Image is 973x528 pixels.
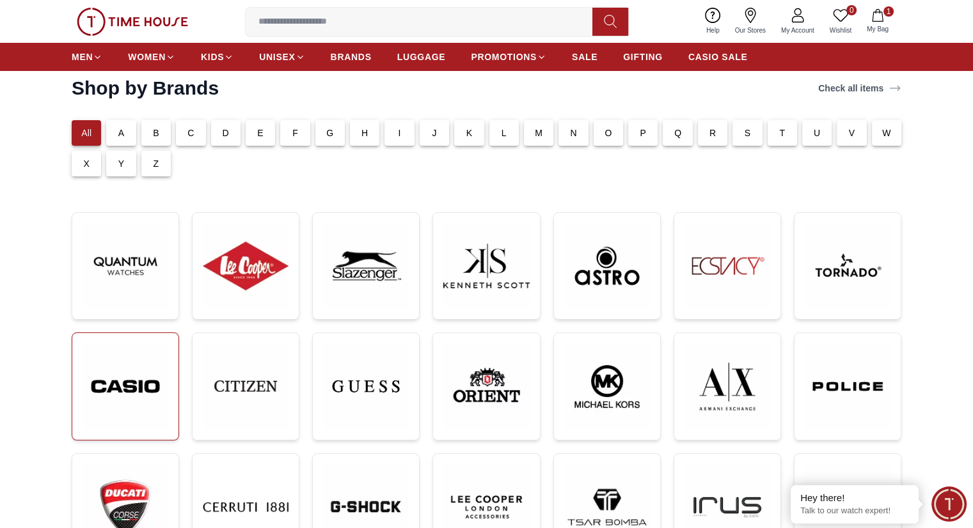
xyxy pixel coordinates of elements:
[128,50,166,63] span: WOMEN
[118,157,125,170] p: Y
[623,45,663,68] a: GIFTING
[825,26,857,35] span: Wishlist
[83,223,168,309] img: ...
[83,343,168,430] img: ...
[709,127,716,139] p: R
[323,223,409,309] img: ...
[862,24,894,34] span: My Bag
[779,127,785,139] p: T
[471,50,537,63] span: PROMOTIONS
[572,45,597,68] a: SALE
[259,50,295,63] span: UNISEX
[805,343,890,430] img: ...
[535,127,542,139] p: M
[397,50,446,63] span: LUGGAGE
[502,127,507,139] p: L
[432,127,436,139] p: J
[443,223,529,309] img: ...
[859,6,896,36] button: 1My Bag
[257,127,264,139] p: E
[471,45,546,68] a: PROMOTIONS
[564,343,650,430] img: ...
[564,223,650,309] img: ...
[466,127,473,139] p: K
[331,50,372,63] span: BRANDS
[72,77,219,100] h2: Shop by Brands
[805,223,890,309] img: ...
[684,223,770,309] img: ...
[727,5,773,38] a: Our Stores
[153,127,159,139] p: B
[443,343,529,430] img: ...
[688,50,748,63] span: CASIO SALE
[72,50,93,63] span: MEN
[331,45,372,68] a: BRANDS
[800,506,909,516] p: Talk to our watch expert!
[846,5,857,15] span: 0
[187,127,194,139] p: C
[81,127,91,139] p: All
[640,127,646,139] p: P
[83,157,90,170] p: X
[292,127,298,139] p: F
[730,26,771,35] span: Our Stores
[605,127,612,139] p: O
[822,5,859,38] a: 0Wishlist
[623,50,663,63] span: GIFTING
[816,79,904,97] a: Check all items
[203,343,289,429] img: ...
[397,45,446,68] a: LUGGAGE
[931,486,967,522] div: Chat Widget
[72,45,102,68] a: MEN
[399,127,401,139] p: I
[701,26,725,35] span: Help
[745,127,751,139] p: S
[154,157,159,170] p: Z
[674,127,681,139] p: Q
[326,127,333,139] p: G
[776,26,819,35] span: My Account
[259,45,305,68] a: UNISEX
[814,127,820,139] p: U
[882,127,890,139] p: W
[361,127,368,139] p: H
[699,5,727,38] a: Help
[572,50,597,63] span: SALE
[684,343,770,430] img: ...
[128,45,175,68] a: WOMEN
[323,343,409,430] img: ...
[800,492,909,504] div: Hey there!
[688,45,748,68] a: CASIO SALE
[201,50,224,63] span: KIDS
[223,127,229,139] p: D
[849,127,855,139] p: V
[77,8,188,36] img: ...
[883,6,894,17] span: 1
[201,45,233,68] a: KIDS
[118,127,125,139] p: A
[203,223,289,309] img: ...
[570,127,576,139] p: N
